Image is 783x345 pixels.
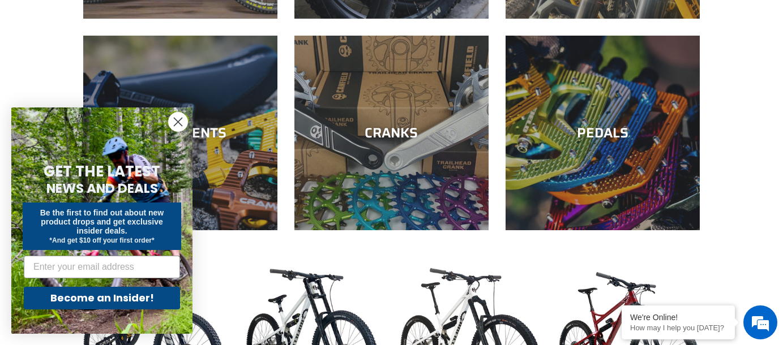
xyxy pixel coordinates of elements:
[49,236,154,244] span: *And get $10 off your first order*
[40,208,164,235] span: Be the first to find out about new product drops and get exclusive insider deals.
[506,36,700,230] a: PEDALS
[294,36,489,230] a: CRANKS
[44,161,160,182] span: GET THE LATEST
[294,125,489,141] div: CRANKS
[630,324,726,332] p: How may I help you today?
[83,36,277,230] a: COMPONENTS
[630,313,726,322] div: We're Online!
[168,112,188,132] button: Close dialog
[24,256,180,278] input: Enter your email address
[46,179,158,197] span: NEWS AND DEALS
[24,287,180,309] button: Become an Insider!
[506,125,700,141] div: PEDALS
